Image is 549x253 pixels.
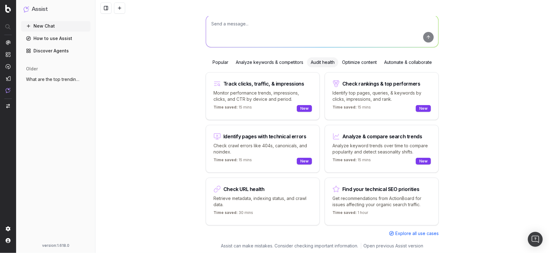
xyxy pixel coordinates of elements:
h1: Assist [32,5,48,14]
div: Audit health [307,57,338,67]
button: New Chat [21,21,90,31]
p: Analyze keyword trends over time to compare popularity and detect seasonality shifts. [332,143,431,155]
p: Identify top pages, queries, & keywords by clicks, impressions, and rank. [332,90,431,102]
span: Time saved: [213,158,238,162]
span: Time saved: [213,105,238,109]
p: Assist can make mistakes. Consider checking important information. [221,243,358,249]
p: 15 mins [213,105,252,112]
p: 1 hour [332,210,368,218]
a: How to use Assist [21,33,90,43]
img: Activation [6,64,11,69]
div: version: 1.618.0 [24,243,88,248]
span: Time saved: [332,210,357,215]
p: 30 mins [213,210,253,218]
button: What are the top trending topics for Col [21,74,90,84]
img: Studio [6,76,11,81]
div: Analyze keywords & competitors [232,57,307,67]
span: What are the top trending topics for Col [26,76,81,82]
p: 15 mins [213,158,252,165]
div: Check URL health [223,187,265,192]
a: Explore all use cases [389,230,439,237]
div: New [297,158,312,165]
p: Monitor performance trends, impressions, clicks, and CTR by device and period. [213,90,312,102]
p: Retrieve metadata, indexing status, and crawl data. [213,195,312,208]
span: older [26,66,38,72]
div: Identify pages with technical errors [223,134,306,139]
a: Open previous Assist version [364,243,424,249]
div: Find your technical SEO priorities [342,187,419,192]
img: Botify logo [5,5,11,13]
img: Analytics [6,40,11,45]
div: Popular [209,57,232,67]
img: My account [6,238,11,243]
img: Intelligence [6,52,11,57]
div: Open Intercom Messenger [528,232,543,247]
div: Check rankings & top performers [342,81,420,86]
p: Get recommendations from ActionBoard for issues affecting your organic search traffic. [332,195,431,208]
span: Time saved: [332,158,357,162]
img: Setting [6,226,11,231]
span: Time saved: [213,210,238,215]
div: Optimize content [338,57,380,67]
button: Assist [24,5,88,14]
div: New [416,105,431,112]
span: Explore all use cases [395,230,439,237]
div: New [297,105,312,112]
div: Analyze & compare search trends [342,134,422,139]
div: Automate & collaborate [380,57,436,67]
img: Assist [24,6,29,12]
div: Track clicks, traffic, & impressions [223,81,304,86]
a: Discover Agents [21,46,90,56]
div: New [416,158,431,165]
img: Switch project [6,104,10,108]
p: 15 mins [332,158,371,165]
img: Assist [6,88,11,93]
p: Check crawl errors like 404s, canonicals, and noindex. [213,143,312,155]
p: 15 mins [332,105,371,112]
span: Time saved: [332,105,357,109]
